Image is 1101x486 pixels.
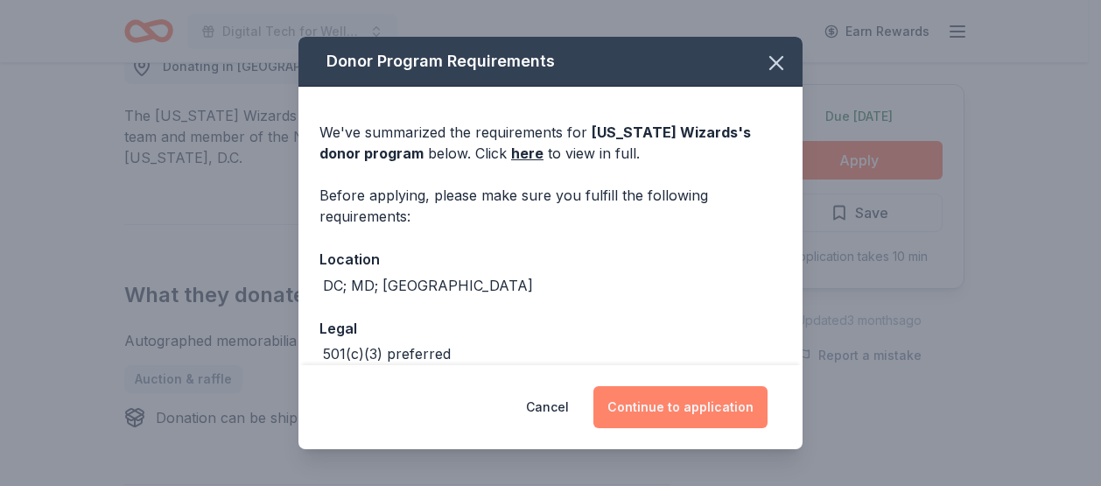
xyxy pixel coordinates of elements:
div: We've summarized the requirements for below. Click to view in full. [319,122,782,164]
a: here [511,143,543,164]
div: Before applying, please make sure you fulfill the following requirements: [319,185,782,227]
div: Donor Program Requirements [298,37,803,87]
div: Legal [319,317,782,340]
div: DC; MD; [GEOGRAPHIC_DATA] [323,275,533,296]
div: 501(c)(3) preferred [323,343,451,364]
div: Location [319,248,782,271]
button: Continue to application [593,386,768,428]
button: Cancel [526,386,569,428]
